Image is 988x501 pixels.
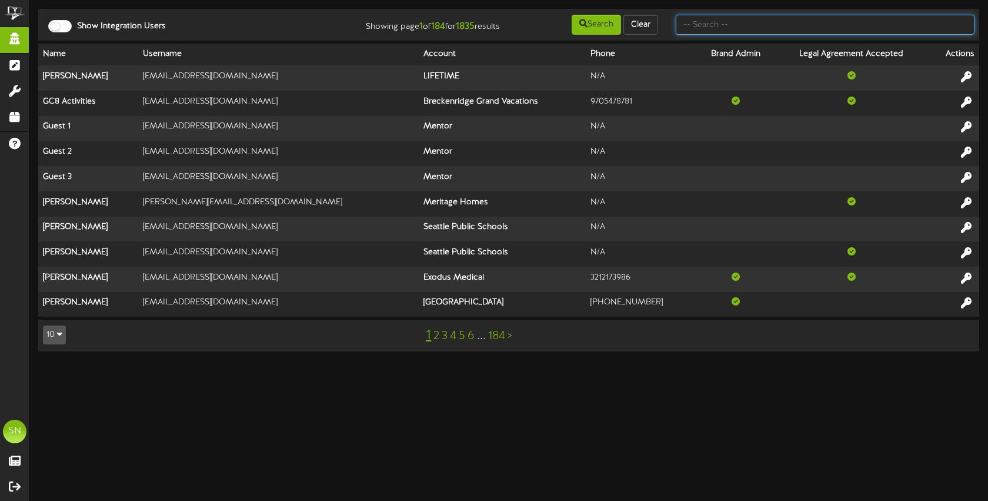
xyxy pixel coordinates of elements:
[477,330,486,343] a: ...
[38,217,138,242] th: [PERSON_NAME]
[38,65,138,91] th: [PERSON_NAME]
[488,330,505,343] a: 184
[419,141,586,167] th: Mentor
[419,65,586,91] th: LIFETIME
[586,91,696,116] td: 9705478781
[586,292,696,317] td: [PHONE_NUMBER]
[419,91,586,116] th: Breckenridge Grand Vacations
[38,91,138,116] th: GC8 Activities
[927,44,979,65] th: Actions
[38,191,138,217] th: [PERSON_NAME]
[138,44,419,65] th: Username
[426,328,431,343] a: 1
[351,14,509,34] div: Showing page of for results
[623,15,658,35] button: Clear
[419,217,586,242] th: Seattle Public Schools
[775,44,928,65] th: Legal Agreement Accepted
[138,241,419,267] td: [EMAIL_ADDRESS][DOMAIN_NAME]
[43,326,66,344] button: 10
[38,267,138,292] th: [PERSON_NAME]
[450,330,456,343] a: 4
[419,241,586,267] th: Seattle Public Schools
[38,44,138,65] th: Name
[419,267,586,292] th: Exodus Medical
[38,166,138,191] th: Guest 3
[38,241,138,267] th: [PERSON_NAME]
[419,166,586,191] th: Mentor
[419,44,586,65] th: Account
[586,217,696,242] td: N/A
[696,44,775,65] th: Brand Admin
[586,65,696,91] td: N/A
[572,15,621,35] button: Search
[419,21,423,32] strong: 1
[419,292,586,317] th: [GEOGRAPHIC_DATA]
[508,330,512,343] a: >
[419,191,586,217] th: Meritage Homes
[68,21,166,32] label: Show Integration Users
[586,141,696,167] td: N/A
[456,21,475,32] strong: 1835
[586,267,696,292] td: 3212173986
[419,116,586,141] th: Mentor
[138,141,419,167] td: [EMAIL_ADDRESS][DOMAIN_NAME]
[138,217,419,242] td: [EMAIL_ADDRESS][DOMAIN_NAME]
[138,191,419,217] td: [PERSON_NAME][EMAIL_ADDRESS][DOMAIN_NAME]
[459,330,465,343] a: 5
[586,166,696,191] td: N/A
[586,116,696,141] td: N/A
[138,65,419,91] td: [EMAIL_ADDRESS][DOMAIN_NAME]
[138,91,419,116] td: [EMAIL_ADDRESS][DOMAIN_NAME]
[3,420,26,443] div: SN
[138,166,419,191] td: [EMAIL_ADDRESS][DOMAIN_NAME]
[468,330,475,343] a: 6
[38,116,138,141] th: Guest 1
[431,21,445,32] strong: 184
[442,330,448,343] a: 3
[138,267,419,292] td: [EMAIL_ADDRESS][DOMAIN_NAME]
[38,141,138,167] th: Guest 2
[38,292,138,317] th: [PERSON_NAME]
[586,191,696,217] td: N/A
[433,330,439,343] a: 2
[586,44,696,65] th: Phone
[138,116,419,141] td: [EMAIL_ADDRESS][DOMAIN_NAME]
[586,241,696,267] td: N/A
[138,292,419,317] td: [EMAIL_ADDRESS][DOMAIN_NAME]
[676,15,974,35] input: -- Search --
